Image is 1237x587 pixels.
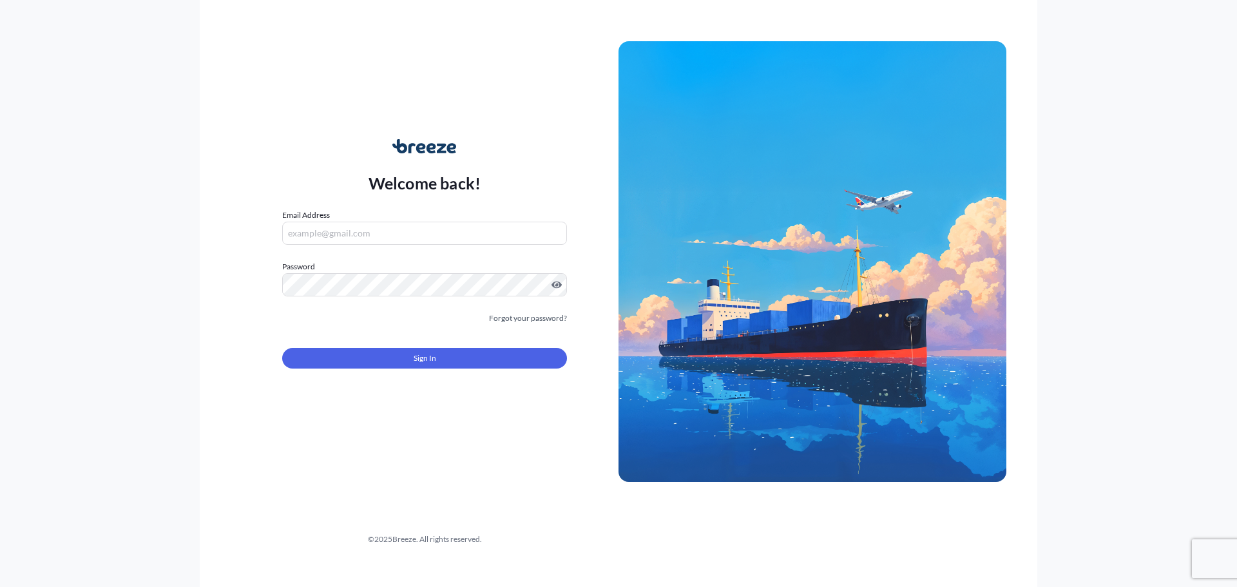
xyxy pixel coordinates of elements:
img: Ship illustration [618,41,1006,482]
label: Password [282,260,567,273]
button: Show password [551,280,562,290]
div: © 2025 Breeze. All rights reserved. [231,533,618,546]
button: Sign In [282,348,567,369]
label: Email Address [282,209,330,222]
span: Sign In [414,352,436,365]
p: Welcome back! [369,173,481,193]
a: Forgot your password? [489,312,567,325]
input: example@gmail.com [282,222,567,245]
